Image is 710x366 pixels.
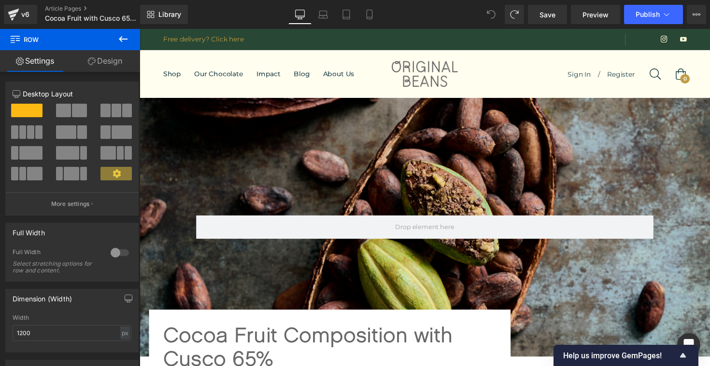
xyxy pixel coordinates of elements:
[6,192,138,215] button: More settings
[335,5,358,24] a: Tablet
[505,5,524,24] button: Redo
[13,325,131,341] input: auto
[56,41,106,50] span: Our Chocolate
[188,41,220,50] span: About Us
[258,33,326,59] img: Original Beans
[151,22,181,70] a: Blog
[358,5,381,24] a: Mobile
[13,314,131,321] div: Width
[49,22,113,70] a: Our Chocolate
[431,36,523,57] div: /
[571,5,620,24] a: Preview
[563,350,689,361] button: Show survey - Help us improve GemPages!
[181,22,227,70] a: About Us
[4,5,37,24] a: v6
[563,351,677,360] span: Help us improve GemPages!
[120,41,144,50] span: Impact
[70,50,140,72] a: Design
[677,333,700,356] div: Open Intercom Messenger
[13,260,99,274] div: Select stretching options for row and content.
[24,5,107,17] a: Free delivery? Click here
[45,14,138,22] span: Cocoa Fruit with Cusco 65% by [PERSON_NAME]
[158,41,174,50] span: Blog
[431,36,469,57] a: Sign In
[51,200,90,208] p: More settings
[13,223,45,237] div: Full Width
[582,10,609,20] span: Preview
[140,5,188,24] a: New Library
[554,46,564,56] span: 0
[45,5,156,13] a: Article Pages
[479,42,508,51] span: Register
[13,289,72,303] div: Dimension (Width)
[24,302,366,350] div: Cocoa Fruit Composition with Cusco 65%
[482,5,501,24] button: Undo
[624,5,683,24] button: Publish
[158,10,181,19] span: Library
[472,36,515,57] a: Register
[687,5,706,24] button: More
[24,41,43,50] span: Shop
[24,22,49,70] a: Shop
[439,42,462,51] span: Sign In
[19,8,31,21] div: v6
[10,29,106,50] span: Row
[288,5,312,24] a: Desktop
[549,41,560,52] span: Shopping Cart
[540,10,555,20] span: Save
[120,326,130,339] div: px
[13,248,101,258] div: Full Width
[13,89,131,99] p: Desktop Layout
[636,11,660,18] span: Publish
[312,5,335,24] a: Laptop
[113,22,151,70] a: Impact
